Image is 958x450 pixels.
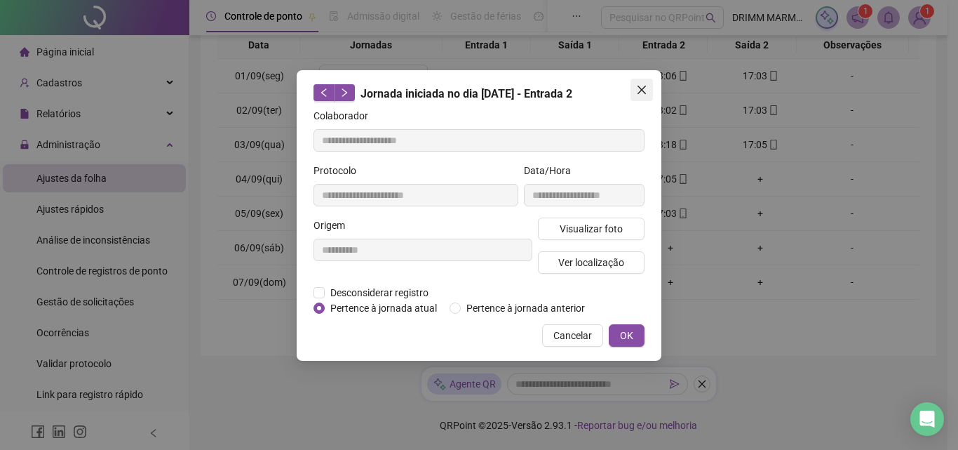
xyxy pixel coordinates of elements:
[560,221,623,237] span: Visualizar foto
[313,218,354,233] label: Origem
[542,324,603,347] button: Cancelar
[538,218,645,240] button: Visualizar foto
[313,84,335,101] button: left
[538,251,645,274] button: Ver localização
[524,163,580,178] label: Data/Hora
[910,402,944,436] div: Open Intercom Messenger
[558,255,624,270] span: Ver localização
[325,300,443,316] span: Pertence à jornada atual
[636,84,647,95] span: close
[630,79,653,101] button: Close
[334,84,355,101] button: right
[609,324,645,347] button: OK
[319,88,329,98] span: left
[620,328,633,343] span: OK
[313,84,645,102] div: Jornada iniciada no dia [DATE] - Entrada 2
[553,328,592,343] span: Cancelar
[313,163,365,178] label: Protocolo
[325,285,434,300] span: Desconsiderar registro
[339,88,349,98] span: right
[313,108,377,124] label: Colaborador
[461,300,591,316] span: Pertence à jornada anterior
